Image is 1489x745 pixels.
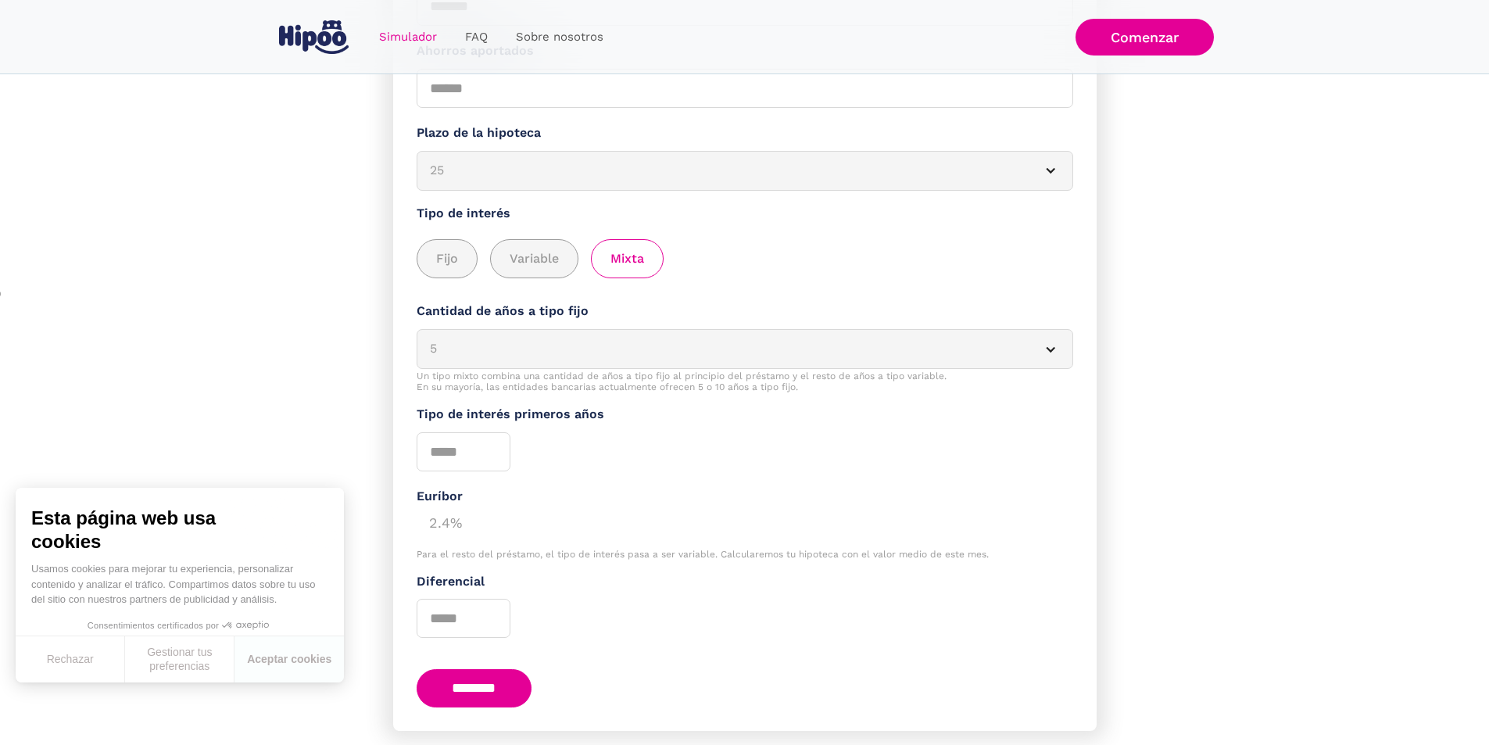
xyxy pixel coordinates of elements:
[1076,19,1214,56] a: Comenzar
[417,506,1073,537] div: 2.4%
[430,161,1022,181] div: 25
[417,204,1073,224] label: Tipo de interés
[417,302,1073,321] label: Cantidad de años a tipo fijo
[365,22,451,52] a: Simulador
[417,487,1073,507] div: Euríbor
[436,249,458,269] span: Fijo
[417,572,1073,592] label: Diferencial
[417,124,1073,143] label: Plazo de la hipoteca
[417,549,1073,560] div: Para el resto del préstamo, el tipo de interés pasa a ser variable. Calcularemos tu hipoteca con ...
[510,249,559,269] span: Variable
[610,249,644,269] span: Mixta
[502,22,617,52] a: Sobre nosotros
[417,151,1073,191] article: 25
[451,22,502,52] a: FAQ
[276,14,353,60] a: home
[417,405,1073,424] label: Tipo de interés primeros años
[417,239,1073,279] div: add_description_here
[430,339,1022,359] div: 5
[417,371,1073,393] div: Un tipo mixto combina una cantidad de años a tipo fijo al principio del préstamo y el resto de añ...
[417,329,1073,369] article: 5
